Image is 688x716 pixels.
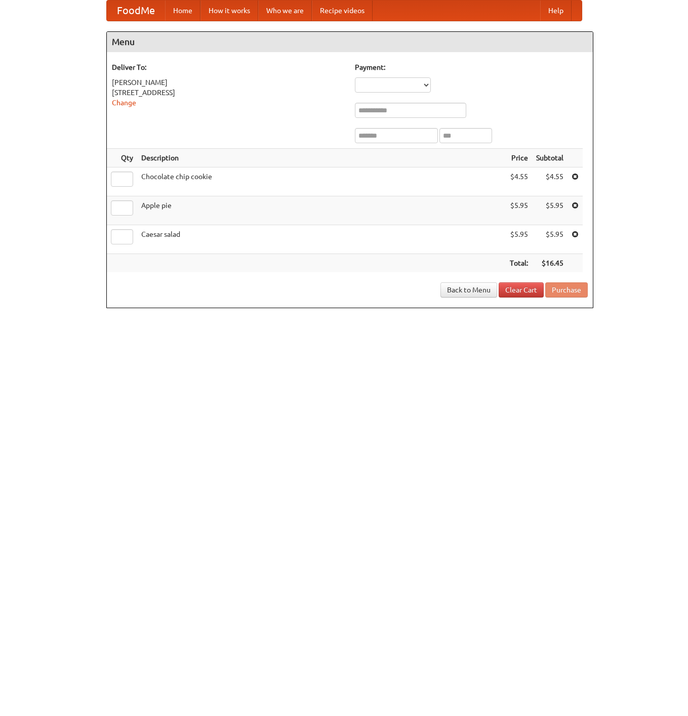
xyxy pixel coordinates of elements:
[532,149,568,167] th: Subtotal
[440,282,497,298] a: Back to Menu
[532,196,568,225] td: $5.95
[137,149,506,167] th: Description
[506,254,532,273] th: Total:
[112,77,345,88] div: [PERSON_NAME]
[107,1,165,21] a: FoodMe
[200,1,258,21] a: How it works
[532,225,568,254] td: $5.95
[137,196,506,225] td: Apple pie
[355,62,588,72] h5: Payment:
[137,225,506,254] td: Caesar salad
[506,149,532,167] th: Price
[499,282,544,298] a: Clear Cart
[506,167,532,196] td: $4.55
[112,88,345,98] div: [STREET_ADDRESS]
[545,282,588,298] button: Purchase
[506,225,532,254] td: $5.95
[506,196,532,225] td: $5.95
[540,1,572,21] a: Help
[532,167,568,196] td: $4.55
[112,62,345,72] h5: Deliver To:
[137,167,506,196] td: Chocolate chip cookie
[258,1,312,21] a: Who we are
[312,1,373,21] a: Recipe videos
[532,254,568,273] th: $16.45
[112,99,136,107] a: Change
[165,1,200,21] a: Home
[107,32,593,52] h4: Menu
[107,149,137,167] th: Qty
